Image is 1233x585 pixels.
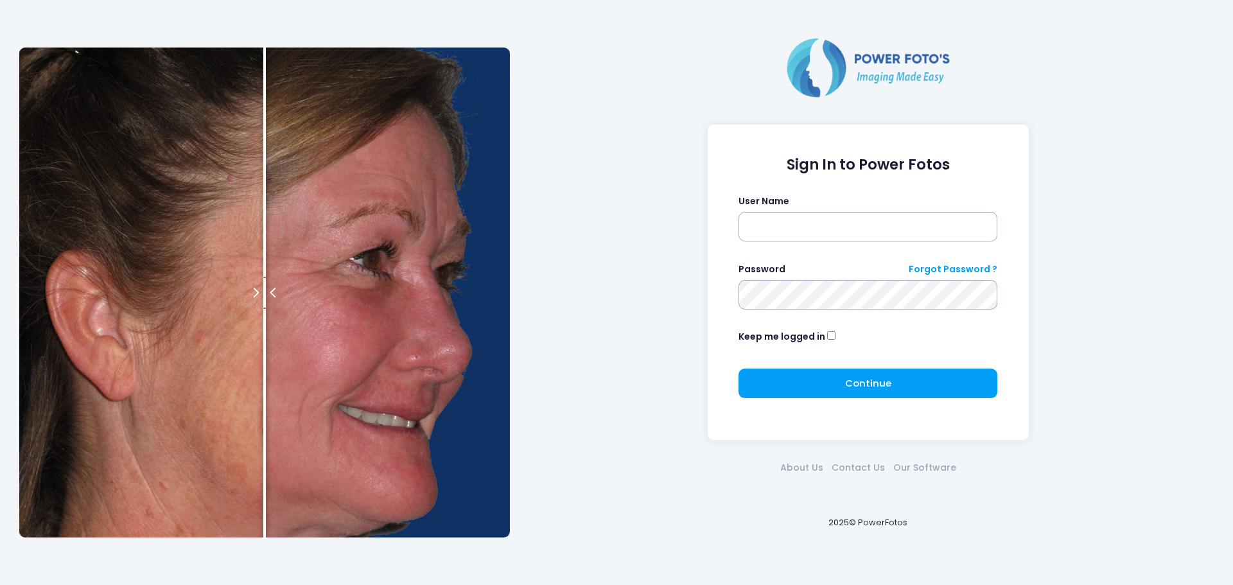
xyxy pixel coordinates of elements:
label: Password [739,263,785,276]
h1: Sign In to Power Fotos [739,156,997,173]
button: Continue [739,369,997,398]
a: Our Software [889,461,960,475]
a: Contact Us [827,461,889,475]
img: Logo [782,35,955,100]
label: Keep me logged in [739,330,825,344]
div: 2025© PowerFotos [522,495,1214,550]
a: Forgot Password ? [909,263,997,276]
span: Continue [845,376,891,390]
a: About Us [776,461,827,475]
label: User Name [739,195,789,208]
